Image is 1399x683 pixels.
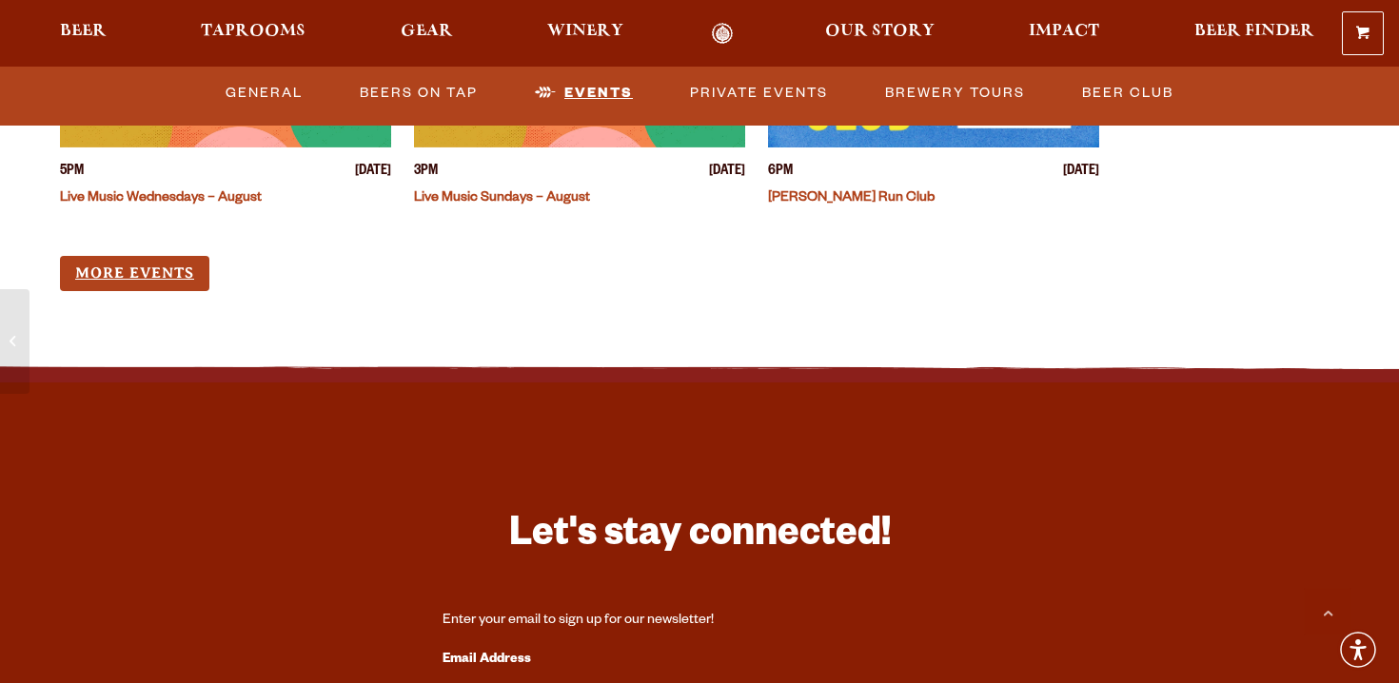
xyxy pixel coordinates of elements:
a: General [218,71,310,115]
a: Taprooms [188,23,318,45]
span: Beer Finder [1194,24,1314,39]
span: Gear [401,24,453,39]
a: [PERSON_NAME] Run Club [768,191,935,206]
a: Private Events [682,71,836,115]
div: Enter your email to sign up for our newsletter! [443,612,956,631]
a: Beer [48,23,119,45]
span: Impact [1029,24,1099,39]
a: Beer Finder [1182,23,1327,45]
a: Odell Home [687,23,759,45]
a: Winery [535,23,636,45]
h3: Let's stay connected! [443,510,956,566]
label: Email Address [443,648,956,673]
span: 3PM [414,163,438,183]
span: [DATE] [709,163,745,183]
a: Gear [388,23,465,45]
span: Winery [547,24,623,39]
span: 6PM [768,163,793,183]
a: Impact [1016,23,1112,45]
span: Beer [60,24,107,39]
span: Taprooms [201,24,305,39]
a: Brewery Tours [877,71,1033,115]
span: [DATE] [355,163,391,183]
div: Accessibility Menu [1337,629,1379,671]
span: Our Story [825,24,935,39]
a: Scroll to top [1304,588,1351,635]
a: Our Story [813,23,947,45]
span: [DATE] [1063,163,1099,183]
a: More Events (opens in a new window) [60,256,209,291]
a: Beer Club [1074,71,1181,115]
span: 5PM [60,163,84,183]
a: Live Music Sundays – August [414,191,590,206]
a: Events [527,71,640,115]
a: Beers on Tap [352,71,485,115]
a: Live Music Wednesdays – August [60,191,262,206]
